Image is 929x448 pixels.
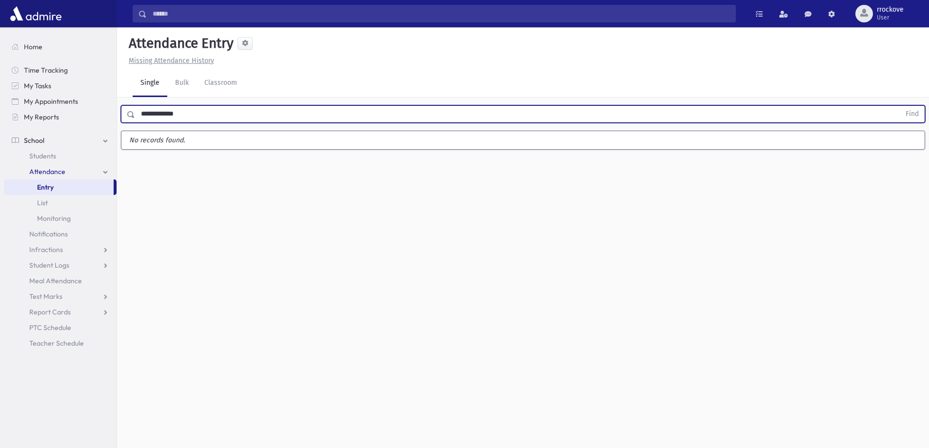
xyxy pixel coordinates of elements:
img: AdmirePro [8,4,64,23]
a: Monitoring [4,211,117,226]
span: List [37,198,48,207]
span: User [877,14,904,21]
a: Entry [4,179,114,195]
span: PTC Schedule [29,323,71,332]
a: Bulk [167,70,197,97]
span: My Tasks [24,81,51,90]
span: Entry [37,183,54,192]
span: Report Cards [29,308,71,316]
span: Teacher Schedule [29,339,84,348]
a: List [4,195,117,211]
a: School [4,133,117,148]
a: My Appointments [4,94,117,109]
a: Student Logs [4,257,117,273]
a: Time Tracking [4,62,117,78]
span: Students [29,152,56,160]
a: Test Marks [4,289,117,304]
span: Attendance [29,167,65,176]
a: Teacher Schedule [4,335,117,351]
span: Notifications [29,230,68,238]
a: Report Cards [4,304,117,320]
u: Missing Attendance History [129,57,214,65]
a: Classroom [197,70,245,97]
span: Student Logs [29,261,69,270]
span: Home [24,42,42,51]
a: My Tasks [4,78,117,94]
a: Attendance [4,164,117,179]
a: Meal Attendance [4,273,117,289]
a: Students [4,148,117,164]
a: PTC Schedule [4,320,117,335]
span: Meal Attendance [29,276,82,285]
button: Find [900,106,925,122]
label: No records found. [121,131,925,149]
a: Infractions [4,242,117,257]
span: rrockove [877,6,904,14]
span: School [24,136,44,145]
span: Time Tracking [24,66,68,75]
a: Single [133,70,167,97]
a: Missing Attendance History [125,57,214,65]
h5: Attendance Entry [125,35,234,52]
span: Infractions [29,245,63,254]
a: My Reports [4,109,117,125]
span: My Reports [24,113,59,121]
span: My Appointments [24,97,78,106]
span: Test Marks [29,292,62,301]
a: Notifications [4,226,117,242]
span: Monitoring [37,214,71,223]
input: Search [147,5,735,22]
a: Home [4,39,117,55]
